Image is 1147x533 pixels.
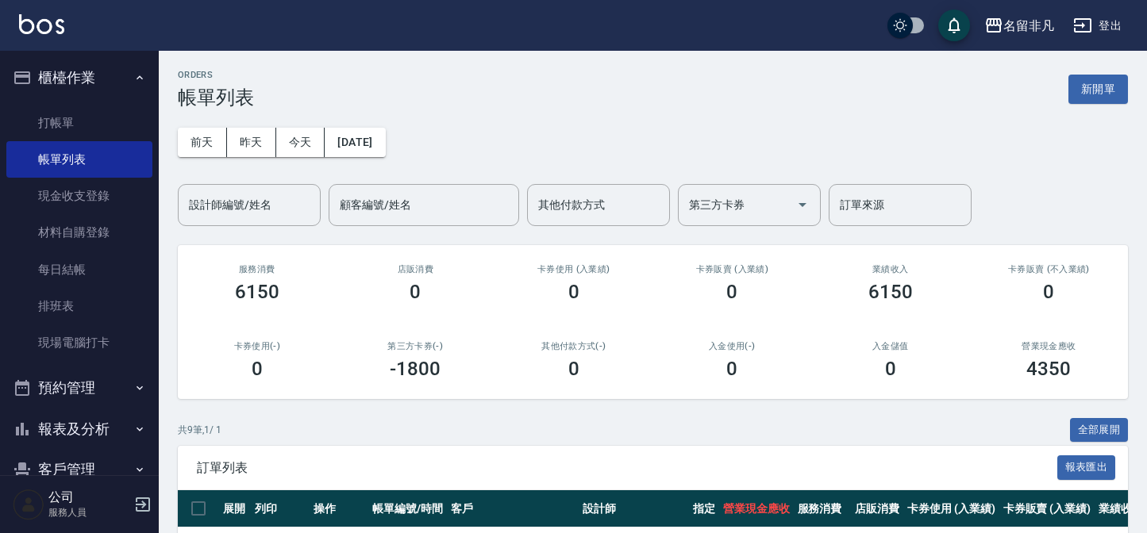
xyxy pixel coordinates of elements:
[197,264,318,274] h3: 服務消費
[368,490,447,527] th: 帳單編號/時間
[1043,281,1054,303] h3: 0
[1057,459,1116,474] a: 報表匯出
[1067,11,1128,40] button: 登出
[885,358,896,380] h3: 0
[325,128,385,157] button: [DATE]
[1057,455,1116,480] button: 報表匯出
[13,489,44,520] img: Person
[227,128,276,157] button: 昨天
[978,10,1060,42] button: 名留非凡
[689,490,719,527] th: 指定
[19,14,64,34] img: Logo
[726,281,737,303] h3: 0
[1095,490,1147,527] th: 業績收入
[6,214,152,251] a: 材料自購登錄
[1026,358,1071,380] h3: 4350
[6,408,152,450] button: 報表及分析
[6,57,152,98] button: 櫃檯作業
[999,490,1095,527] th: 卡券販賣 (入業績)
[48,489,129,505] h5: 公司
[719,490,794,527] th: 營業現金應收
[235,281,279,303] h3: 6150
[178,423,221,437] p: 共 9 筆, 1 / 1
[252,358,263,380] h3: 0
[6,449,152,490] button: 客戶管理
[790,192,815,217] button: Open
[568,358,579,380] h3: 0
[6,105,152,141] a: 打帳單
[6,251,152,288] a: 每日結帳
[672,341,793,351] h2: 入金使用(-)
[6,324,152,361] a: 現場電腦打卡
[251,490,310,527] th: 列印
[851,490,903,527] th: 店販消費
[310,490,368,527] th: 操作
[514,264,634,274] h2: 卡券使用 (入業績)
[830,341,951,351] h2: 入金儲值
[1068,75,1128,104] button: 新開單
[672,264,793,274] h2: 卡券販賣 (入業績)
[938,10,970,41] button: save
[390,358,441,380] h3: -1800
[447,490,579,527] th: 客戶
[178,70,254,80] h2: ORDERS
[6,288,152,324] a: 排班表
[1070,418,1129,443] button: 全部展開
[830,264,951,274] h2: 業績收入
[1068,81,1128,96] a: 新開單
[794,490,852,527] th: 服務消費
[197,460,1057,476] span: 訂單列表
[410,281,421,303] h3: 0
[903,490,999,527] th: 卡券使用 (入業績)
[356,264,476,274] h2: 店販消費
[178,86,254,109] h3: 帳單列表
[197,341,318,351] h2: 卡券使用(-)
[514,341,634,351] h2: 其他付款方式(-)
[178,128,227,157] button: 前天
[6,367,152,408] button: 預約管理
[6,178,152,214] a: 現金收支登錄
[989,341,1110,351] h2: 營業現金應收
[989,264,1110,274] h2: 卡券販賣 (不入業績)
[48,505,129,520] p: 服務人員
[868,281,913,303] h3: 6150
[219,490,251,527] th: 展開
[276,128,325,157] button: 今天
[6,141,152,178] a: 帳單列表
[356,341,476,351] h2: 第三方卡券(-)
[1003,16,1054,36] div: 名留非凡
[568,281,579,303] h3: 0
[579,490,689,527] th: 設計師
[726,358,737,380] h3: 0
